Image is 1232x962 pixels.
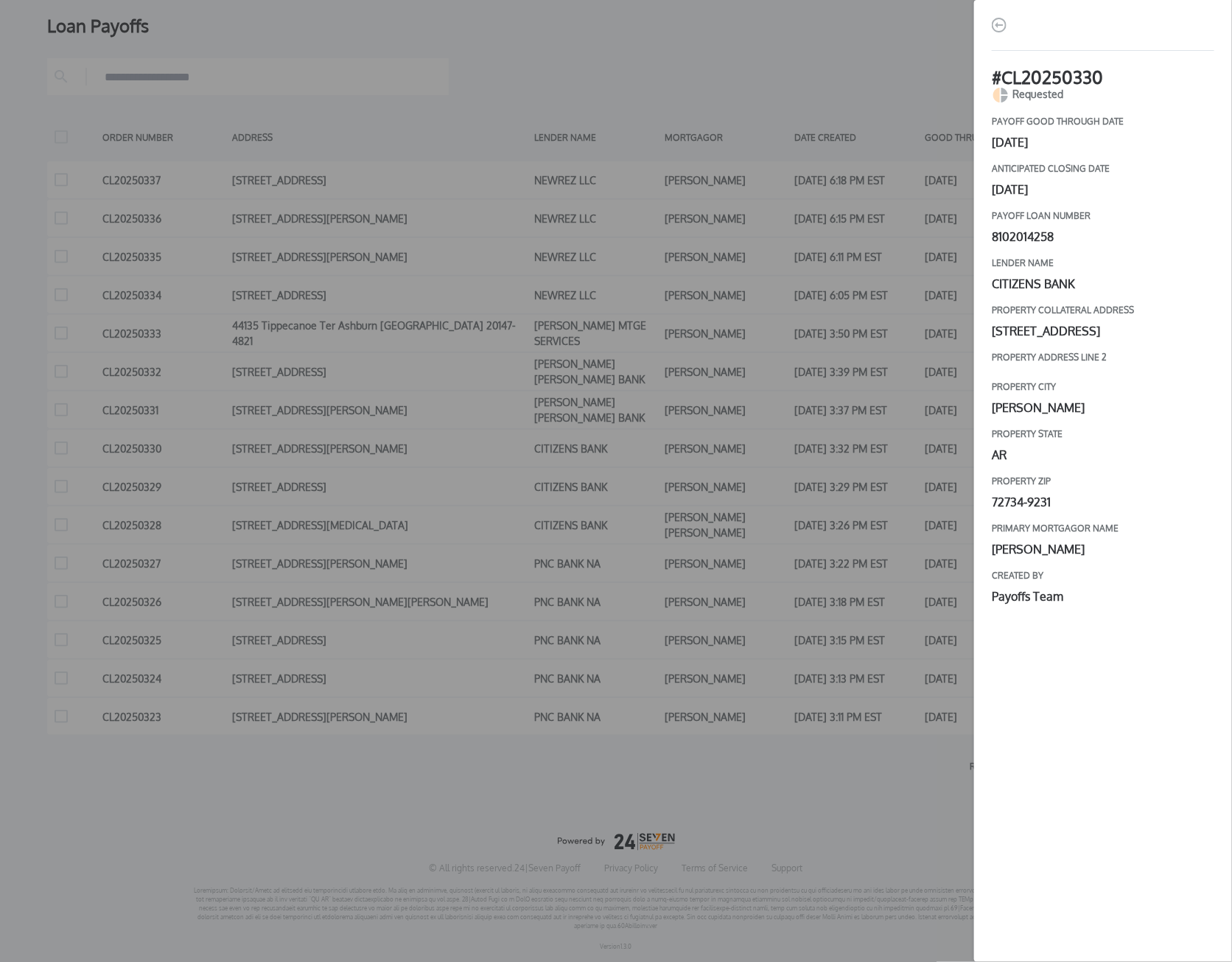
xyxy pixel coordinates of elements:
span: Requested [1012,86,1063,104]
div: [DATE] [992,133,1214,151]
div: [STREET_ADDRESS] [992,322,1214,340]
div: 8102014258 [992,228,1214,245]
div: AR [992,446,1214,464]
div: Payoffs Team [992,588,1214,605]
label: Anticipated closing date [992,163,1214,175]
label: property address line 2 [992,352,1214,363]
label: payoff good through date [992,116,1214,128]
h1: # CL20250330 [992,69,1214,86]
label: Created by [992,570,1214,582]
img: back-icon [992,18,1007,32]
label: payoff loan number [992,210,1214,222]
img: chartPie-icon [992,86,1009,104]
label: property collateral address [992,304,1214,316]
label: Primary Mortgagor Name [992,523,1214,534]
div: [DATE] [992,181,1214,198]
label: Lender Name [992,257,1214,269]
div: [PERSON_NAME] [992,399,1214,416]
label: property state [992,428,1214,440]
div: 72734-9231 [992,493,1214,511]
label: property zip [992,475,1214,487]
label: property city [992,381,1214,393]
div: CITIZENS BANK [992,275,1214,293]
div: [PERSON_NAME] [992,540,1214,558]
